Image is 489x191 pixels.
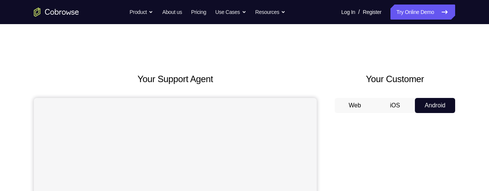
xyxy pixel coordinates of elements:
[191,5,206,20] a: Pricing
[358,8,360,17] span: /
[130,5,153,20] button: Product
[415,98,455,113] button: Android
[34,8,79,17] a: Go to the home page
[34,72,317,86] h2: Your Support Agent
[363,5,381,20] a: Register
[335,72,455,86] h2: Your Customer
[215,5,246,20] button: Use Cases
[375,98,415,113] button: iOS
[341,5,355,20] a: Log In
[335,98,375,113] button: Web
[255,5,286,20] button: Resources
[162,5,182,20] a: About us
[390,5,455,20] a: Try Online Demo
